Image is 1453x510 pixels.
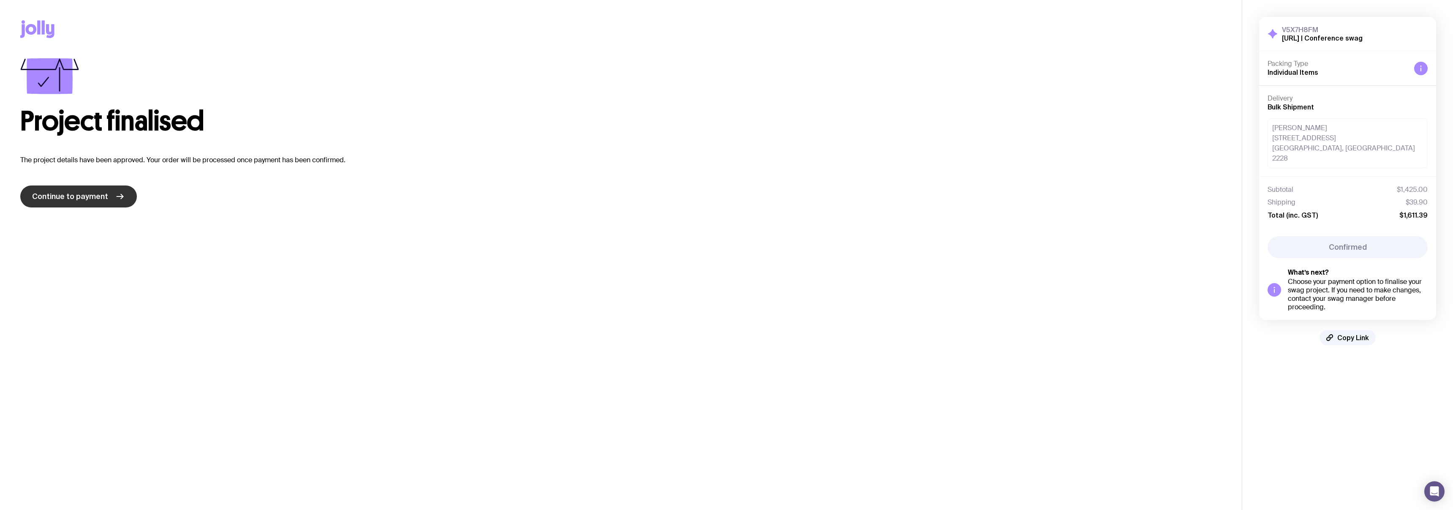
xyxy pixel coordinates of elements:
a: Continue to payment [20,185,137,207]
div: [PERSON_NAME] [STREET_ADDRESS] [GEOGRAPHIC_DATA], [GEOGRAPHIC_DATA] 2228 [1268,118,1428,168]
h4: Delivery [1268,94,1428,103]
p: The project details have been approved. Your order will be processed once payment has been confir... [20,155,1222,165]
span: $1,611.39 [1399,211,1428,219]
span: Subtotal [1268,185,1293,194]
span: $39.90 [1406,198,1428,207]
span: Copy Link [1337,333,1369,342]
button: Copy Link [1320,330,1376,345]
h3: V5X7H8FM [1282,25,1363,34]
span: Continue to payment [32,191,108,202]
span: $1,425.00 [1397,185,1428,194]
span: Individual Items [1268,68,1318,76]
h5: What’s next? [1288,268,1428,277]
button: Confirmed [1268,236,1428,258]
span: Bulk Shipment [1268,103,1314,111]
div: Open Intercom Messenger [1424,481,1445,502]
h1: Project finalised [20,108,1222,135]
span: Total (inc. GST) [1268,211,1318,219]
h2: [URL] | Conference swag [1282,34,1363,42]
span: Shipping [1268,198,1295,207]
div: Choose your payment option to finalise your swag project. If you need to make changes, contact yo... [1288,278,1428,311]
h4: Packing Type [1268,60,1407,68]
